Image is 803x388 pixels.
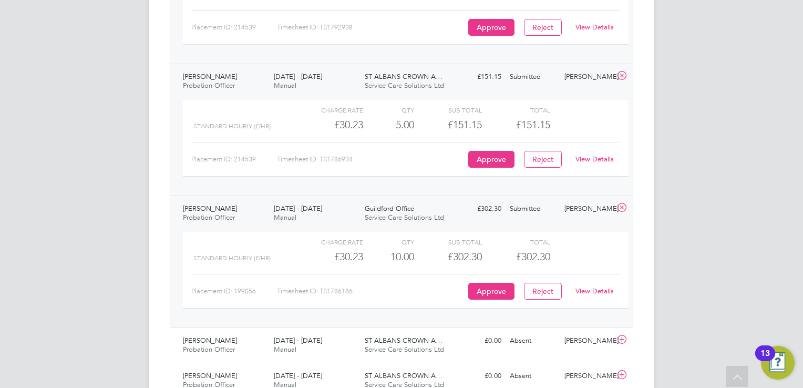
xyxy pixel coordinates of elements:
[575,23,614,32] a: View Details
[277,151,466,168] div: Timesheet ID: TS1786934
[274,72,322,81] span: [DATE] - [DATE]
[295,116,363,134] div: £30.23
[295,248,363,266] div: £30.23
[365,81,444,90] span: Service Care Solutions Ltd
[183,371,237,380] span: [PERSON_NAME]
[516,250,550,263] span: £302.30
[191,283,277,300] div: Placement ID: 199056
[575,287,614,295] a: View Details
[274,345,296,354] span: Manual
[468,151,514,168] button: Approve
[363,236,414,248] div: QTY
[365,336,442,345] span: ST ALBANS CROWN A…
[363,116,414,134] div: 5.00
[183,336,237,345] span: [PERSON_NAME]
[560,68,615,86] div: [PERSON_NAME]
[183,204,237,213] span: [PERSON_NAME]
[468,19,514,36] button: Approve
[191,151,277,168] div: Placement ID: 214539
[506,332,560,350] div: Absent
[274,81,296,90] span: Manual
[365,213,444,222] span: Service Care Solutions Ltd
[365,345,444,354] span: Service Care Solutions Ltd
[482,236,550,248] div: Total
[277,19,466,36] div: Timesheet ID: TS1792938
[274,213,296,222] span: Manual
[183,72,237,81] span: [PERSON_NAME]
[506,367,560,385] div: Absent
[183,81,235,90] span: Probation Officer
[295,104,363,116] div: Charge rate
[468,283,514,300] button: Approve
[761,346,795,380] button: Open Resource Center, 13 new notifications
[274,336,322,345] span: [DATE] - [DATE]
[183,213,235,222] span: Probation Officer
[575,155,614,164] a: View Details
[516,118,550,131] span: £151.15
[365,72,442,81] span: ST ALBANS CROWN A…
[414,104,482,116] div: Sub Total
[295,236,363,248] div: Charge rate
[451,200,506,218] div: £302.30
[191,19,277,36] div: Placement ID: 214539
[363,104,414,116] div: QTY
[451,367,506,385] div: £0.00
[193,254,271,262] span: Standard Hourly (£/HR)
[363,248,414,266] div: 10.00
[414,236,482,248] div: Sub Total
[524,151,562,168] button: Reject
[506,68,560,86] div: Submitted
[560,367,615,385] div: [PERSON_NAME]
[506,200,560,218] div: Submitted
[560,200,615,218] div: [PERSON_NAME]
[274,204,322,213] span: [DATE] - [DATE]
[274,371,322,380] span: [DATE] - [DATE]
[451,68,506,86] div: £151.15
[277,283,466,300] div: Timesheet ID: TS1786186
[365,371,442,380] span: ST ALBANS CROWN A…
[760,353,770,367] div: 13
[183,345,235,354] span: Probation Officer
[365,204,414,213] span: Guildford Office
[524,19,562,36] button: Reject
[193,122,271,130] span: Standard Hourly (£/HR)
[524,283,562,300] button: Reject
[560,332,615,350] div: [PERSON_NAME]
[482,104,550,116] div: Total
[451,332,506,350] div: £0.00
[414,248,482,266] div: £302.30
[414,116,482,134] div: £151.15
